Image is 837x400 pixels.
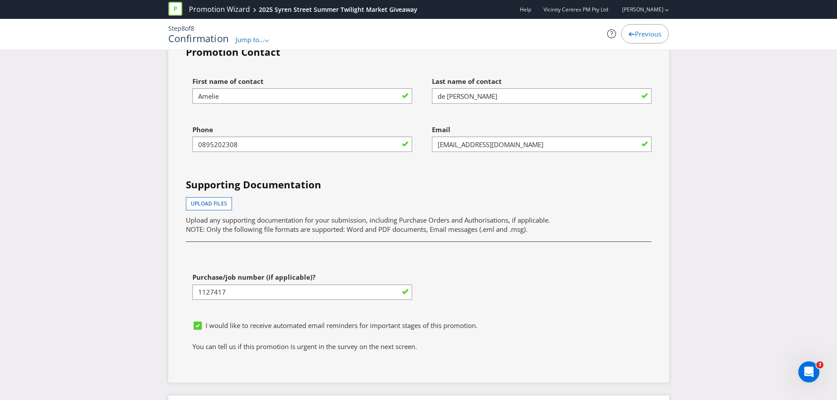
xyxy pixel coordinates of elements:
[186,178,652,192] h4: Supporting Documentation
[192,77,264,86] span: First name of contact
[192,125,213,134] span: Phone
[613,6,663,13] a: [PERSON_NAME]
[168,33,229,43] h1: Confirmation
[168,24,181,32] span: Step
[189,4,250,14] a: Promotion Wizard
[185,24,191,32] span: of
[816,361,823,368] span: 3
[520,6,531,13] a: Help
[191,200,227,207] span: Upload files
[186,216,550,224] span: Upload any supporting documentation for your submission, including Purchase Orders and Authorisat...
[186,225,527,234] span: NOTE: Only the following file formats are supported: Word and PDF documents, Email messages (.eml...
[635,29,661,38] span: Previous
[206,321,478,330] span: I would like to receive automated email reminders for important stages of this promotion.
[192,342,645,351] p: You can tell us if this promotion is urgent in the survey on the next screen.
[186,197,232,210] button: Upload files
[192,273,315,281] span: Purchase/job number (if applicable)?
[259,5,417,14] div: 2025 Syren Street Summer Twilight Market Giveaway
[432,125,450,134] span: Email
[544,6,608,13] span: Vicinity Centres PM Pty Ltd
[236,35,265,44] span: Jump to...
[191,24,194,32] span: 8
[432,77,502,86] span: Last name of contact
[181,24,185,32] span: 8
[798,361,819,382] iframe: Intercom live chat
